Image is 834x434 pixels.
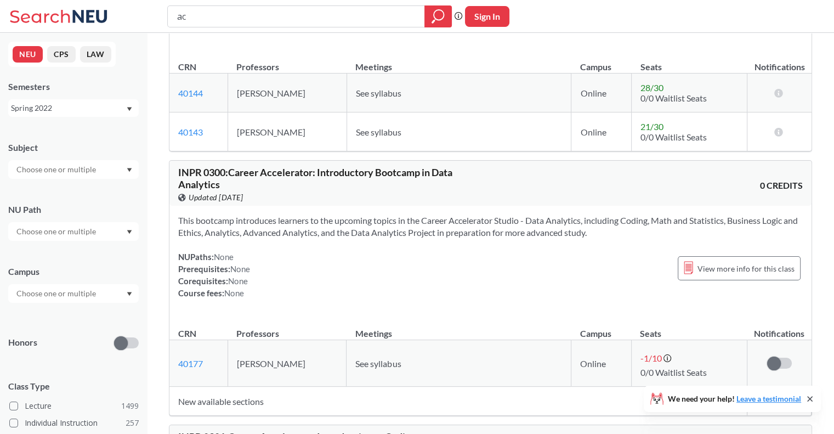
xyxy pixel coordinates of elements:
[640,367,707,377] span: 0/0 Waitlist Seats
[80,46,111,63] button: LAW
[228,74,347,112] td: [PERSON_NAME]
[8,266,139,278] div: Campus
[736,394,801,403] a: Leave a testimonial
[8,81,139,93] div: Semesters
[8,336,37,349] p: Honors
[697,262,795,275] span: View more info for this class
[169,387,747,416] td: New available sections
[640,82,663,93] span: 28 / 30
[8,222,139,241] div: Dropdown arrow
[178,88,203,98] a: 40144
[747,50,812,74] th: Notifications
[9,416,139,430] label: Individual Instruction
[424,5,452,27] div: magnifying glass
[47,46,76,63] button: CPS
[8,142,139,154] div: Subject
[668,395,801,403] span: We need your help!
[178,127,203,137] a: 40143
[747,317,811,340] th: Notifications
[178,328,196,340] div: CRN
[571,340,632,387] td: Online
[214,252,234,262] span: None
[8,99,139,117] div: Spring 2022Dropdown arrow
[189,191,243,204] span: Updated [DATE]
[228,50,347,74] th: Professors
[640,353,662,363] span: -1 / 10
[127,107,132,111] svg: Dropdown arrow
[8,284,139,303] div: Dropdown arrow
[228,340,347,387] td: [PERSON_NAME]
[571,317,632,340] th: Campus
[121,400,139,412] span: 1499
[178,166,452,190] span: INPR 0300 : Career Accelerator: Introductory Bootcamp in Data Analytics
[228,317,347,340] th: Professors
[13,46,43,63] button: NEU
[11,225,103,238] input: Choose one or multiple
[178,61,196,73] div: CRN
[356,88,401,98] span: See syllabus
[640,93,707,103] span: 0/0 Waitlist Seats
[224,288,244,298] span: None
[432,9,445,24] svg: magnifying glass
[178,215,798,238] span: This bootcamp introduces learners to the upcoming topics in the Career Accelerator Studio - Data ...
[9,399,139,413] label: Lecture
[178,251,250,299] div: NUPaths: Prerequisites: Corequisites: Course fees:
[11,287,103,300] input: Choose one or multiple
[11,163,103,176] input: Choose one or multiple
[8,204,139,216] div: NU Path
[465,6,509,27] button: Sign In
[631,317,747,340] th: Seats
[640,121,663,132] span: 21 / 30
[356,127,401,137] span: See syllabus
[127,230,132,234] svg: Dropdown arrow
[760,179,803,191] span: 0 CREDITS
[571,74,632,112] td: Online
[228,112,347,151] td: [PERSON_NAME]
[127,168,132,172] svg: Dropdown arrow
[8,160,139,179] div: Dropdown arrow
[571,50,632,74] th: Campus
[230,264,250,274] span: None
[228,276,248,286] span: None
[176,7,417,26] input: Class, professor, course number, "phrase"
[571,112,632,151] td: Online
[355,358,401,369] span: See syllabus
[11,102,126,114] div: Spring 2022
[178,358,203,369] a: 40177
[347,317,571,340] th: Meetings
[127,292,132,296] svg: Dropdown arrow
[8,380,139,392] span: Class Type
[126,417,139,429] span: 257
[640,132,707,142] span: 0/0 Waitlist Seats
[632,50,747,74] th: Seats
[347,50,571,74] th: Meetings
